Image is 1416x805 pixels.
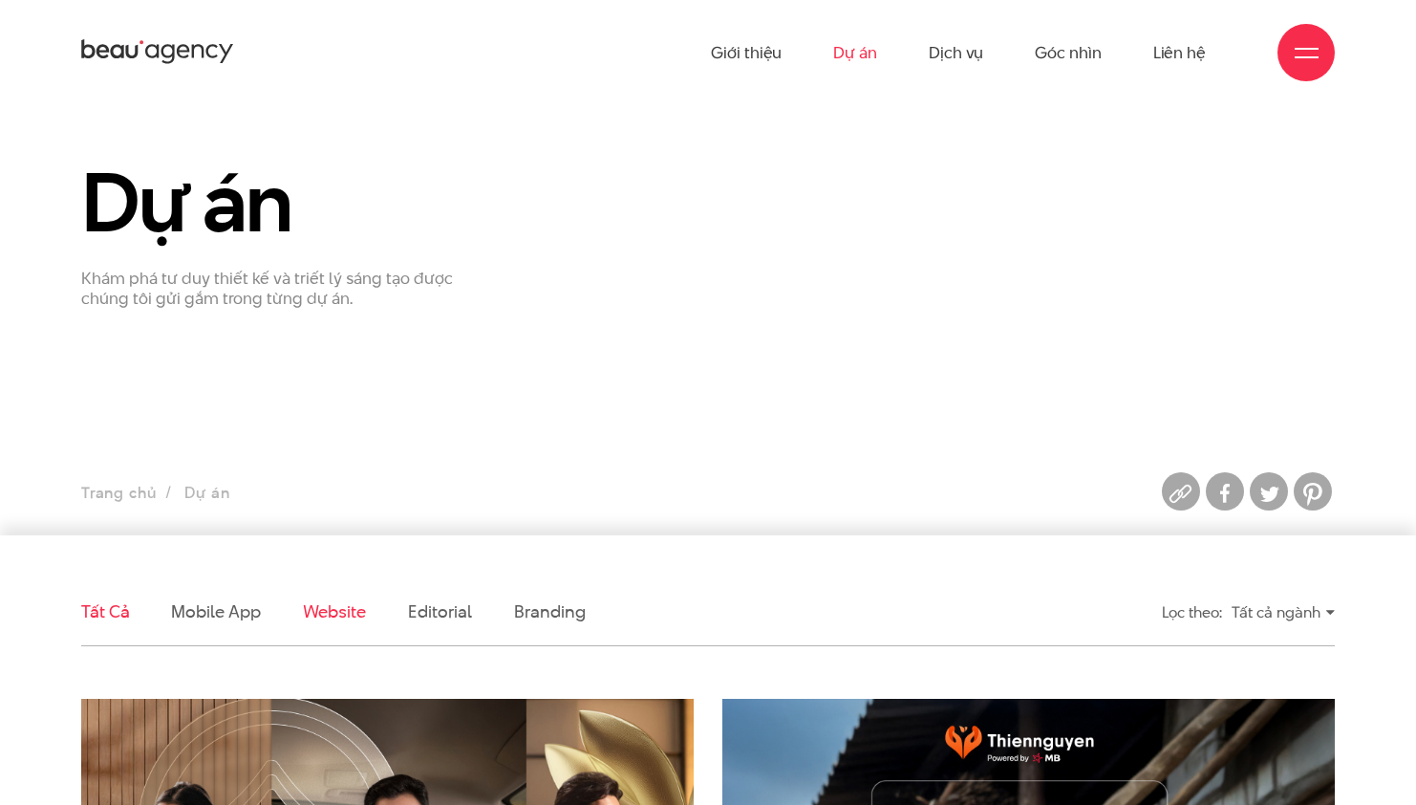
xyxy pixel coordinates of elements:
[81,158,480,246] h1: Dự án
[1162,596,1222,629] div: Lọc theo:
[514,599,585,623] a: Branding
[81,599,129,623] a: Tất cả
[81,269,480,309] p: Khám phá tư duy thiết kế và triết lý sáng tạo được chúng tôi gửi gắm trong từng dự án.
[81,482,156,504] a: Trang chủ
[303,599,366,623] a: Website
[1232,596,1335,629] div: Tất cả ngành
[171,599,260,623] a: Mobile app
[408,599,472,623] a: Editorial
